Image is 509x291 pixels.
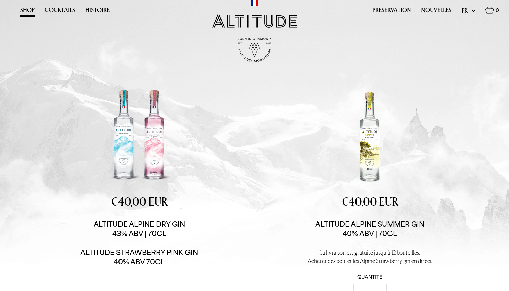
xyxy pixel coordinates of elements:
[308,248,432,257] p: La livraison est gratuite jusqu'à 12 bouteilles.
[45,7,75,17] a: Cocktails
[20,7,35,17] a: Shop
[308,274,432,280] label: Quantité
[372,7,411,17] a: Préservation
[315,219,425,238] span: Altitude Alpine Summer Gin 40% ABV | 70cl
[421,7,451,17] a: Nouvelles
[485,7,494,14] img: Basket
[308,257,432,265] p: Acheter des bouteilles Alpine Strawberry gin en direct
[80,219,198,266] span: Altitude Alpine Dry Gin 43% ABV | 70cl Altitude Strawberry Pink Gin 40% ABV 70CL
[111,194,168,209] lomoney: €40,00 EUR
[212,14,297,28] img: Altitude Gin
[342,194,398,209] lomoney: €40,00 EUR
[485,7,499,17] a: 0
[238,38,271,62] img: Born in Chamonix - Est. 2017 - Espirit des Montagnes
[85,7,110,17] a: Histoire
